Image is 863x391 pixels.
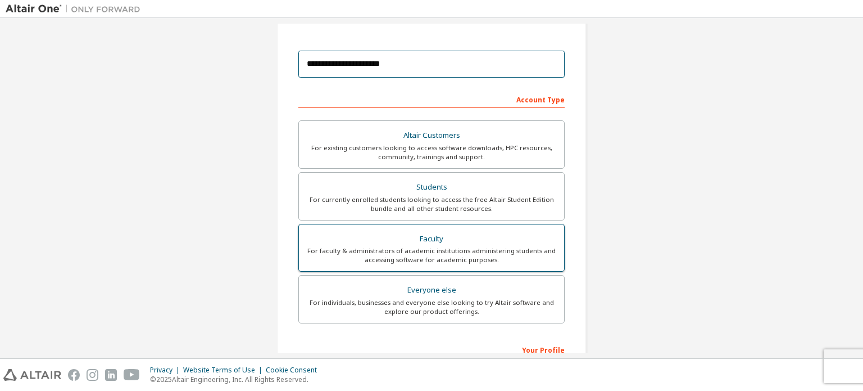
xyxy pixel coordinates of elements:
div: Altair Customers [306,128,557,143]
img: altair_logo.svg [3,369,61,381]
img: facebook.svg [68,369,80,381]
div: Faculty [306,231,557,247]
div: Privacy [150,366,183,375]
p: © 2025 Altair Engineering, Inc. All Rights Reserved. [150,375,324,384]
img: youtube.svg [124,369,140,381]
img: linkedin.svg [105,369,117,381]
div: Everyone else [306,282,557,298]
div: Website Terms of Use [183,366,266,375]
div: Students [306,179,557,195]
div: For currently enrolled students looking to access the free Altair Student Edition bundle and all ... [306,195,557,213]
div: Your Profile [298,340,565,358]
div: For faculty & administrators of academic institutions administering students and accessing softwa... [306,246,557,264]
div: For existing customers looking to access software downloads, HPC resources, community, trainings ... [306,143,557,161]
img: Altair One [6,3,146,15]
div: For individuals, businesses and everyone else looking to try Altair software and explore our prod... [306,298,557,316]
img: instagram.svg [87,369,98,381]
div: Cookie Consent [266,366,324,375]
div: Account Type [298,90,565,108]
